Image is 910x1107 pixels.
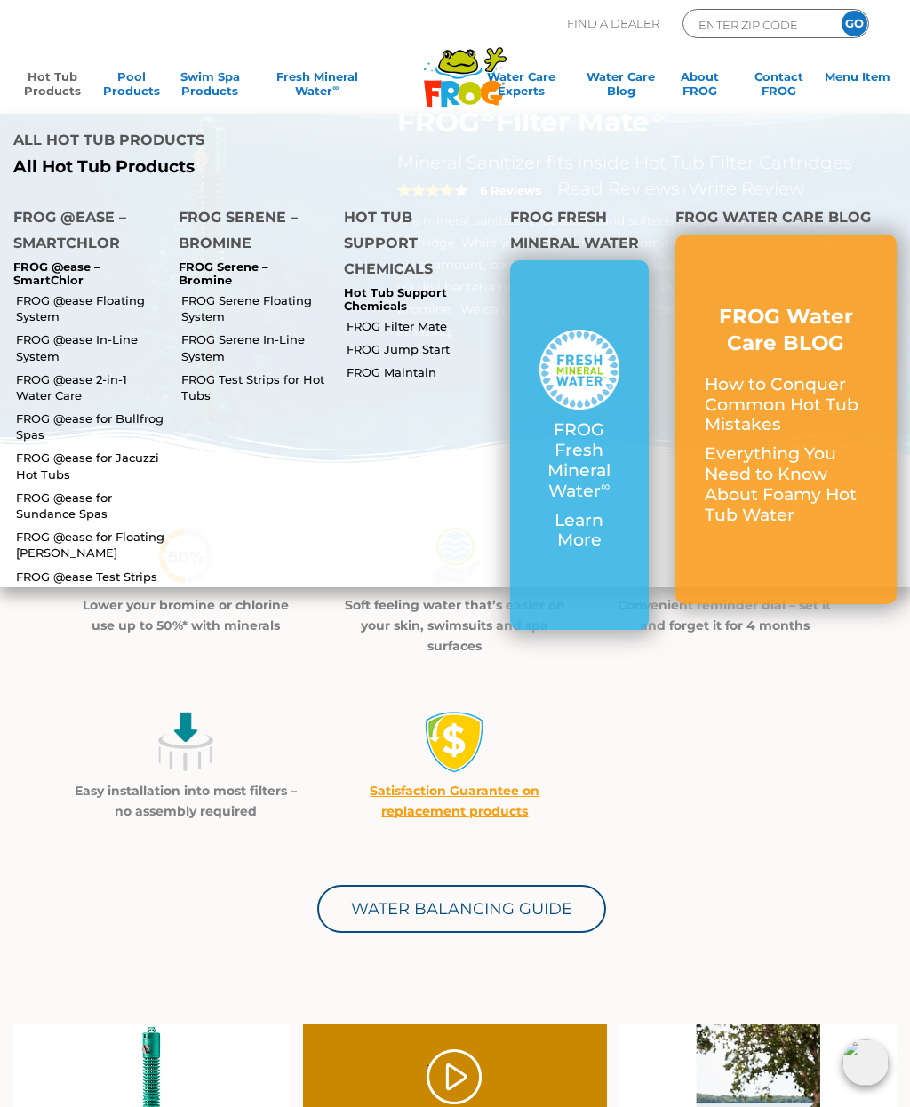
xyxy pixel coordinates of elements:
a: FROG @ease for Sundance Spas [16,490,165,522]
a: FROG @ease Floating System [16,292,165,324]
a: Fresh MineralWater∞ [254,69,380,105]
a: FROG @ease for Jacuzzi Hot Tubs [16,450,165,482]
a: FROG @ease for Floating [PERSON_NAME] [16,529,165,561]
a: FROG Test Strips for Hot Tubs [181,371,331,403]
a: Hot TubProducts [18,69,88,105]
h4: FROG @ease – SmartChlor [13,204,152,260]
a: All Hot Tub Products [13,157,442,178]
a: FROG @ease Test Strips [16,569,165,585]
a: Swim SpaProducts [175,69,245,105]
a: FROG @ease In-Line System [16,331,165,363]
p: Lower your bromine or chlorine use up to 50%* with minerals [73,595,298,636]
sup: ∞ [332,83,339,92]
a: Hot Tub Support Chemicals [344,285,447,314]
a: Water Balancing Guide [317,885,606,933]
a: Water CareExperts [465,69,578,105]
img: money-back1-small [424,711,486,773]
p: Find A Dealer [567,9,659,38]
a: FROG Jump Start [347,341,496,357]
a: FROG Fresh Mineral Water∞ Learn More [539,330,619,560]
a: FROG Serene In-Line System [181,331,331,363]
input: Zip Code Form [697,14,817,35]
h4: Hot Tub Support Chemicals [344,204,483,286]
a: FROG Filter Mate [347,318,496,334]
a: Menu Item [822,69,892,105]
a: Play Video [427,1049,483,1105]
input: GO [842,11,867,36]
a: ContactFROG [744,69,814,105]
p: Soft feeling water that’s easier on your skin, swimsuits and spa surfaces [342,595,567,657]
h4: FROG Fresh Mineral Water [510,204,649,260]
h4: FROG Serene – Bromine [179,204,317,260]
p: Learn More [539,511,619,552]
a: AboutFROG [665,69,735,105]
h4: FROG Water Care Blog [675,204,897,235]
a: FROG Serene Floating System [181,292,331,324]
p: FROG Fresh Mineral Water [539,420,619,501]
p: How to Conquer Common Hot Tub Mistakes [705,375,867,435]
img: icon-easy-install [155,711,217,773]
p: Easy installation into most filters – no assembly required [73,781,298,822]
a: FROG @ease for Bullfrog Spas [16,410,165,442]
a: PoolProducts [97,69,167,105]
a: FROG Water Care BLOG How to Conquer Common Hot Tub Mistakes Everything You Need to Know About Foa... [705,304,867,534]
a: Water CareBlog [587,69,657,105]
img: openIcon [842,1039,889,1086]
a: FROG Maintain [347,364,496,380]
h4: All Hot Tub Products [13,127,442,157]
p: FROG @ease – SmartChlor [13,260,152,288]
h3: FROG Water Care BLOG [705,304,867,357]
p: Convenient reminder dial – set it and forget it for 4 months [612,595,837,636]
a: Satisfaction Guarantee on replacement products [370,783,539,819]
p: FROG Serene – Bromine [179,260,317,288]
a: FROG @ease 2-in-1 Water Care [16,371,165,403]
sup: ∞ [601,478,610,494]
p: Everything You Need to Know About Foamy Hot Tub Water [705,444,867,525]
